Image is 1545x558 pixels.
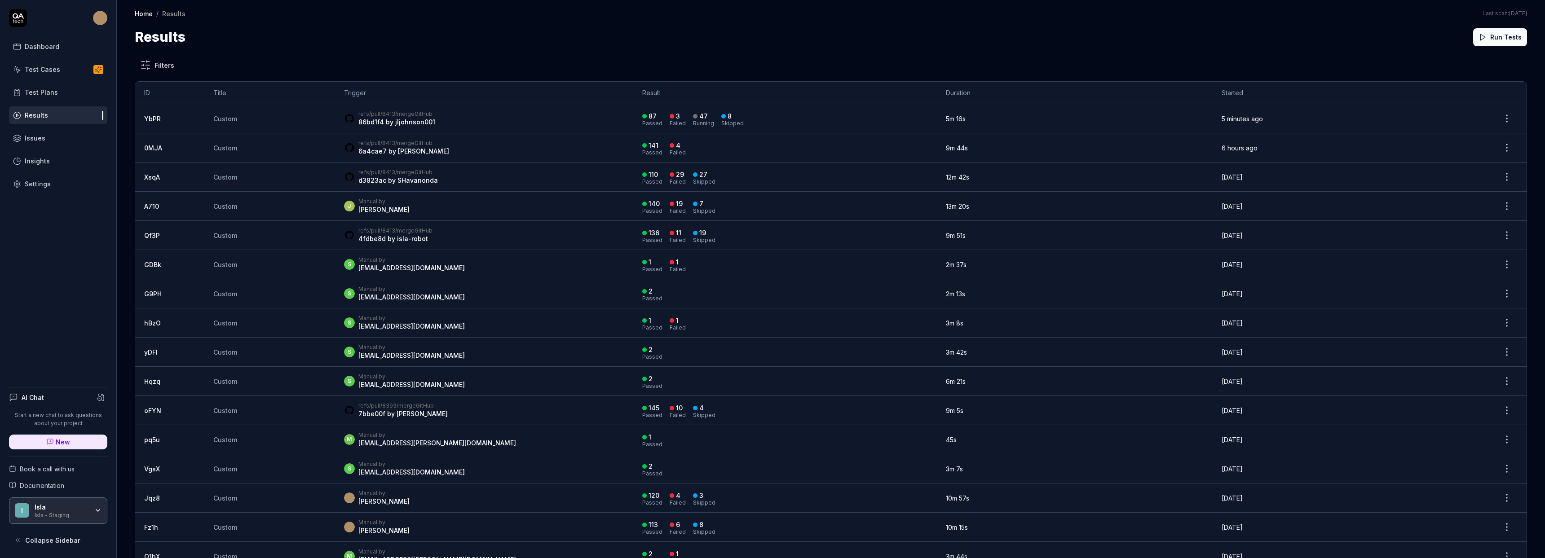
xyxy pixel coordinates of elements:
[649,258,651,266] div: 1
[213,407,237,414] span: Custom
[358,380,465,389] div: [EMAIL_ADDRESS][DOMAIN_NAME]
[25,536,80,545] span: Collapse Sidebar
[693,121,714,126] div: Running
[204,82,335,104] th: Title
[1483,9,1527,18] span: Last scan:
[670,267,686,272] div: Failed
[135,9,153,18] a: Home
[642,500,662,505] div: Passed
[946,290,965,298] time: 2m 13s
[1222,494,1243,502] time: [DATE]
[144,494,160,502] a: Jqz8
[676,171,684,179] div: 29
[144,290,162,298] a: G9PH
[144,261,161,268] a: GDBk
[649,375,653,383] div: 2
[358,140,449,147] div: GitHub
[358,286,465,293] div: Manual by
[721,121,744,126] div: Skipped
[35,511,88,518] div: Isla - Staging
[946,202,969,210] time: 13m 20s
[135,82,204,104] th: ID
[213,319,237,327] span: Custom
[693,208,715,214] div: Skipped
[699,521,703,529] div: 8
[1222,232,1243,239] time: [DATE]
[649,346,653,354] div: 2
[358,402,448,409] div: GitHub
[1222,144,1258,152] time: 6 hours ago
[670,529,686,535] div: Failed
[693,529,715,535] div: Skipped
[344,376,355,387] span: s
[144,173,160,181] a: XsqA
[358,264,465,272] div: [EMAIL_ADDRESS][DOMAIN_NAME]
[946,407,963,414] time: 9m 5s
[649,287,653,295] div: 2
[20,481,64,490] span: Documentation
[358,169,415,176] a: refs/pull/8413/merge
[670,179,686,185] div: Failed
[699,492,703,500] div: 3
[358,176,438,185] div: by
[1222,378,1243,385] time: [DATE]
[358,519,410,526] div: Manual by
[9,497,107,524] button: IIslaIsla - Staging
[358,198,410,205] div: Manual by
[642,383,662,389] div: Passed
[398,147,449,155] a: [PERSON_NAME]
[649,112,657,120] div: 87
[358,110,415,117] a: refs/pull/8413/merge
[9,152,107,170] a: Insights
[676,200,683,208] div: 19
[649,141,658,149] div: 141
[1222,202,1243,210] time: [DATE]
[1222,348,1243,356] time: [DATE]
[213,494,237,502] span: Custom
[642,179,662,185] div: Passed
[676,112,680,120] div: 3
[213,144,237,152] span: Custom
[144,115,161,123] a: YbPR
[213,465,237,473] span: Custom
[642,529,662,535] div: Passed
[144,232,160,239] a: Qf3P
[9,38,107,55] a: Dashboard
[344,347,355,357] span: s
[358,140,415,146] a: refs/pull/8413/merge
[358,256,465,264] div: Manual by
[358,118,435,127] div: by
[693,237,715,243] div: Skipped
[649,316,651,325] div: 1
[213,348,237,356] span: Custom
[699,404,704,412] div: 4
[1222,319,1243,327] time: [DATE]
[670,413,686,418] div: Failed
[344,463,355,474] span: s
[946,523,968,531] time: 10m 15s
[144,436,160,444] a: pq5u
[358,490,410,497] div: Manual by
[642,296,662,301] div: Passed
[213,378,237,385] span: Custom
[358,118,384,126] a: 86bd1f4
[676,492,680,500] div: 4
[649,521,658,529] div: 113
[213,261,237,268] span: Custom
[25,179,51,189] div: Settings
[633,82,937,104] th: Result
[358,409,448,418] div: by
[135,56,180,74] button: Filters
[676,550,679,558] div: 1
[358,402,416,409] a: refs/pull/8393/merge
[358,373,465,380] div: Manual by
[358,497,410,506] div: [PERSON_NAME]
[135,27,185,47] h1: Results
[946,144,968,152] time: 9m 44s
[213,173,237,181] span: Custom
[946,494,969,502] time: 10m 57s
[676,258,679,266] div: 1
[728,112,732,120] div: 8
[676,521,680,529] div: 6
[1222,115,1263,123] time: 5 minutes ago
